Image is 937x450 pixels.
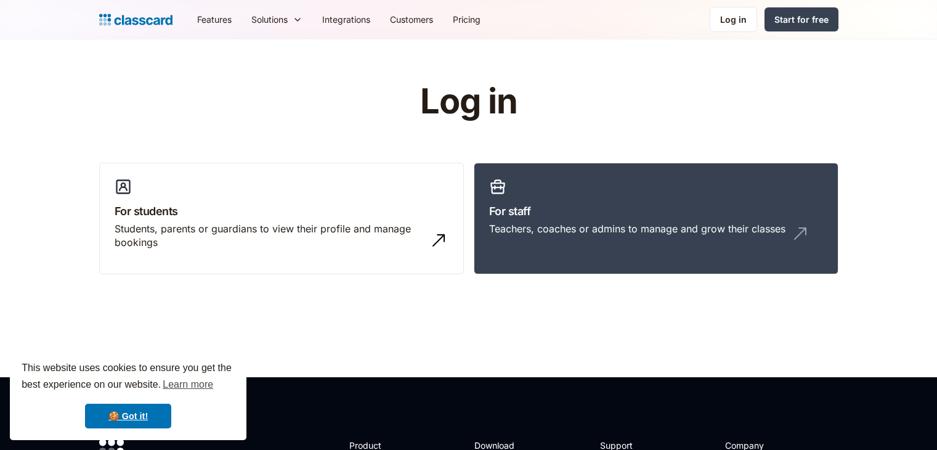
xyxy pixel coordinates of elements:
a: For studentsStudents, parents or guardians to view their profile and manage bookings [99,163,464,275]
a: home [99,11,172,28]
a: Pricing [443,6,490,33]
h3: For students [115,203,448,219]
div: Solutions [251,13,288,26]
div: Start for free [774,13,829,26]
div: Log in [720,13,747,26]
a: Start for free [765,7,838,31]
div: Solutions [241,6,312,33]
a: Log in [710,7,757,32]
div: Teachers, coaches or admins to manage and grow their classes [489,222,785,235]
h1: Log in [273,83,664,121]
a: For staffTeachers, coaches or admins to manage and grow their classes [474,163,838,275]
a: Features [187,6,241,33]
span: This website uses cookies to ensure you get the best experience on our website. [22,361,235,394]
h3: For staff [489,203,823,219]
a: dismiss cookie message [85,404,171,428]
a: learn more about cookies [161,375,215,394]
a: Customers [380,6,443,33]
div: Students, parents or guardians to view their profile and manage bookings [115,222,424,250]
div: cookieconsent [10,349,246,440]
a: Integrations [312,6,380,33]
